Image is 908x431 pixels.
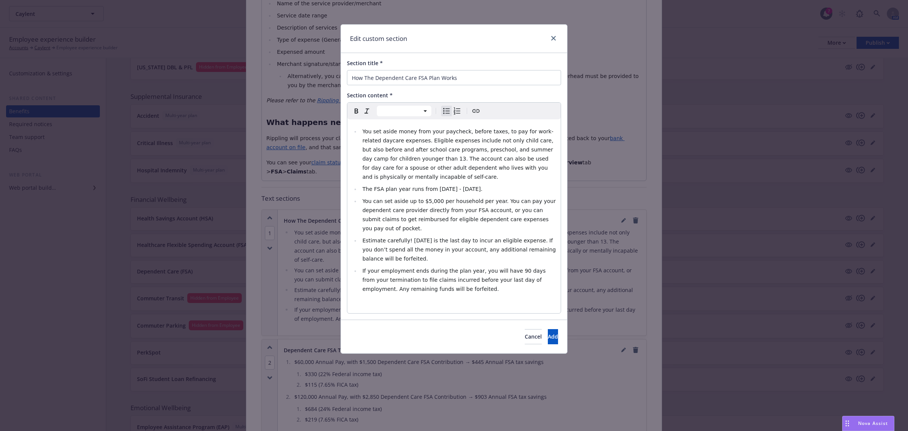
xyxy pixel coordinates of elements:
div: Drag to move [843,416,852,431]
button: Add [548,329,558,344]
span: You can set aside up to $5,000 per household per year. You can pay your dependent care provider d... [362,198,557,231]
button: Italic [362,106,372,116]
span: The FSA plan year runs from [DATE] - [DATE]. [362,186,482,192]
span: You set aside money from your paycheck, before taxes, to pay for work-related daycare expenses. E... [362,128,555,180]
span: Nova Assist [858,420,888,426]
span: Cancel [525,333,542,340]
h1: Edit custom section [350,34,407,44]
span: Add [548,333,558,340]
span: Section content * [347,92,393,99]
button: Block type [377,106,431,116]
button: Numbered list [452,106,462,116]
button: Create link [471,106,481,116]
div: toggle group [441,106,462,116]
button: Nova Assist [842,416,894,431]
button: Bold [351,106,362,116]
button: Cancel [525,329,542,344]
span: Estimate carefully! [DATE] is the last day to incur an eligible expense. If you don’t spend all t... [362,237,558,262]
a: close [549,34,558,43]
button: Bulleted list [441,106,452,116]
span: If your employment ends during the plan year, you will have 90 days from your termination to file... [362,268,547,292]
span: Section title * [347,59,383,67]
div: editable markdown [347,119,561,313]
